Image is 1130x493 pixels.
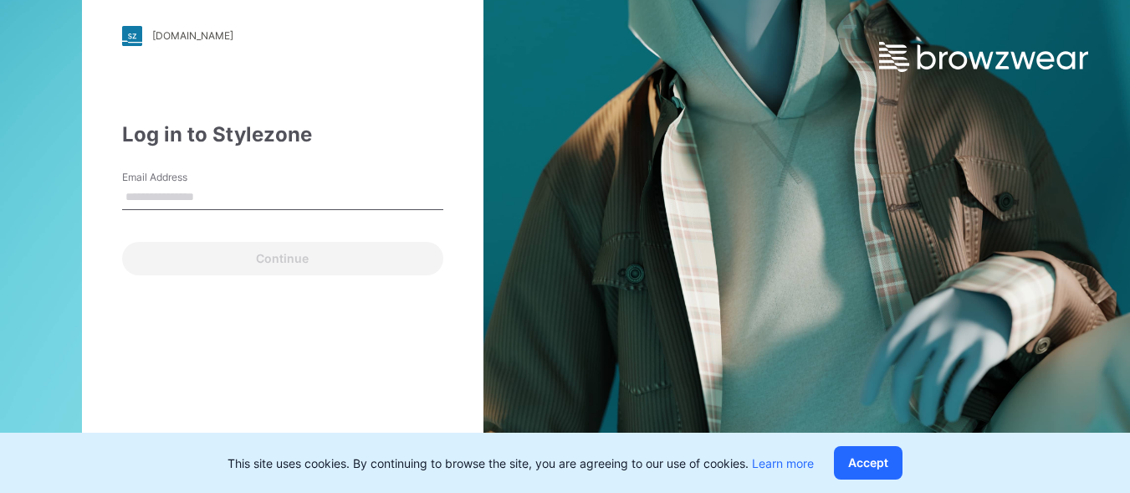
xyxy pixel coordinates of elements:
a: Learn more [752,456,814,470]
img: browzwear-logo.e42bd6dac1945053ebaf764b6aa21510.svg [879,42,1088,72]
p: This site uses cookies. By continuing to browse the site, you are agreeing to our use of cookies. [228,454,814,472]
button: Accept [834,446,902,480]
div: Log in to Stylezone [122,120,443,150]
a: [DOMAIN_NAME] [122,26,443,46]
label: Email Address [122,170,239,185]
div: [DOMAIN_NAME] [152,29,233,42]
img: stylezone-logo.562084cfcfab977791bfbf7441f1a819.svg [122,26,142,46]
